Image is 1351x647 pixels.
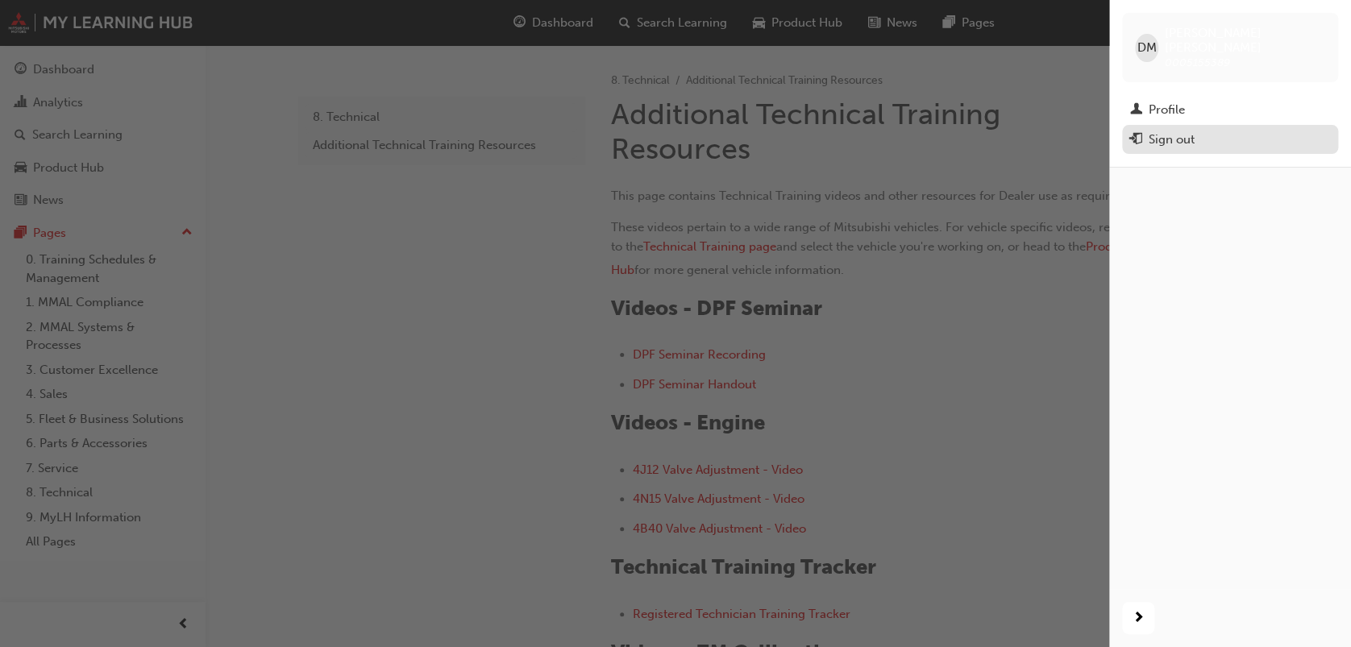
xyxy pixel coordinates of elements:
button: Sign out [1122,125,1338,155]
span: exit-icon [1130,133,1142,147]
a: Profile [1122,95,1338,125]
span: 0005155389 [1165,56,1230,69]
span: next-icon [1133,608,1145,628]
div: Profile [1149,101,1185,119]
div: Sign out [1149,131,1195,149]
span: DM [1137,39,1156,57]
span: man-icon [1130,103,1142,118]
span: [PERSON_NAME] [PERSON_NAME] [1165,26,1325,55]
